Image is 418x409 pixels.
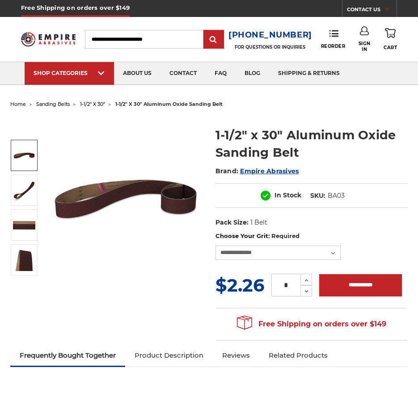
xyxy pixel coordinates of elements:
img: 1-1/2" x 30" Sanding Belt - Aluminum Oxide [49,122,203,275]
img: 1-1/2" x 30" Aluminum Oxide Sanding Belt [13,179,35,201]
a: Related Products [259,346,337,365]
a: Cart [384,26,397,52]
img: 1-1/2" x 30" - Aluminum Oxide Sanding Belt [13,249,35,271]
a: blog [236,62,269,85]
span: Reorder [321,43,346,49]
input: Submit [205,31,223,49]
a: contact [160,62,206,85]
span: Brand: [215,167,239,175]
span: Sign In [357,41,372,52]
span: Free Shipping on orders over $149 [237,315,386,333]
span: $2.26 [215,274,264,296]
a: Empire Abrasives [240,167,299,175]
a: home [10,101,26,107]
a: Product Description [125,346,213,365]
img: 1-1/2" x 30" Sanding Belt - Aluminum Oxide [13,144,35,167]
a: Reorder [321,29,346,49]
dd: BA03 [328,191,345,200]
div: SHOP CATEGORIES [34,70,105,76]
img: 1-1/2" x 30" AOX Sanding Belt [13,214,35,236]
dt: Pack Size: [215,218,249,227]
span: Cart [384,45,397,50]
a: Reviews [213,346,259,365]
a: Frequently Bought Together [10,346,125,365]
span: In Stock [274,191,301,199]
img: Empire Abrasives [21,29,76,50]
a: about us [114,62,160,85]
dd: 1 Belt [250,218,267,227]
p: FOR QUESTIONS OR INQUIRIES [228,44,312,50]
h1: 1-1/2" x 30" Aluminum Oxide Sanding Belt [215,126,408,161]
a: CONTACT US [347,4,397,17]
label: Choose Your Grit: [215,232,408,241]
a: 1-1/2" x 30" [80,101,105,107]
span: 1-1/2" x 30" aluminum oxide sanding belt [115,101,223,107]
dt: SKU: [310,191,325,200]
a: [PHONE_NUMBER] [228,29,312,42]
small: Required [271,232,300,239]
a: shipping & returns [269,62,349,85]
a: faq [206,62,236,85]
a: sanding belts [36,101,70,107]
